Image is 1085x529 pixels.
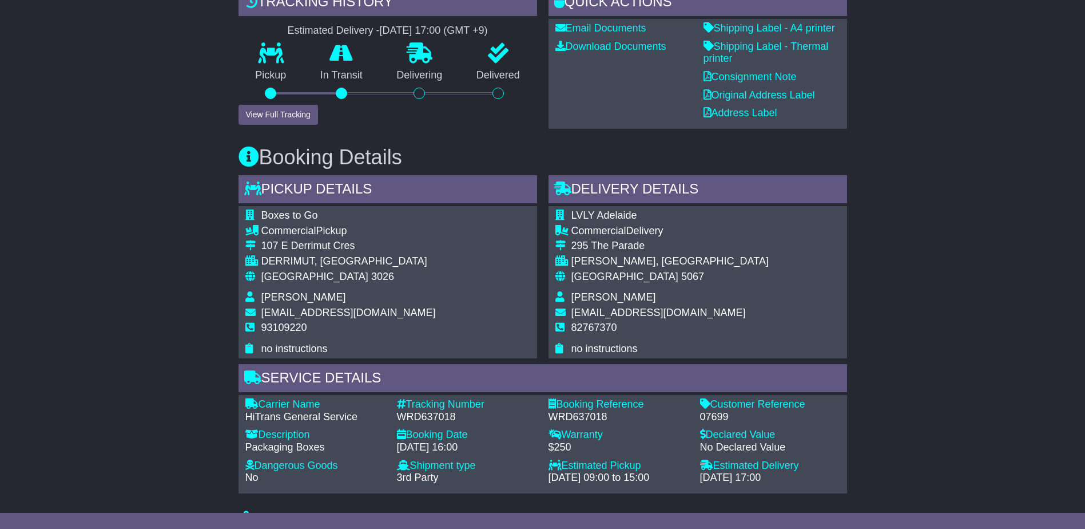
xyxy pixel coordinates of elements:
[261,225,316,236] span: Commercial
[397,460,537,472] div: Shipment type
[571,322,617,333] span: 82767370
[700,411,840,424] div: 07699
[571,307,746,318] span: [EMAIL_ADDRESS][DOMAIN_NAME]
[549,429,689,441] div: Warranty
[397,441,537,454] div: [DATE] 16:00
[239,175,537,206] div: Pickup Details
[549,411,689,424] div: WRD637018
[571,271,678,282] span: [GEOGRAPHIC_DATA]
[239,364,847,395] div: Service Details
[700,429,840,441] div: Declared Value
[549,472,689,484] div: [DATE] 09:00 to 15:00
[261,255,436,268] div: DERRIMUT, [GEOGRAPHIC_DATA]
[245,441,385,454] div: Packaging Boxes
[397,398,537,411] div: Tracking Number
[261,343,328,354] span: no instructions
[571,291,656,303] span: [PERSON_NAME]
[704,107,777,119] a: Address Label
[571,210,637,221] span: LVLY Adelaide
[700,472,840,484] div: [DATE] 17:00
[397,411,537,424] div: WRD637018
[261,225,436,238] div: Pickup
[239,25,537,37] div: Estimated Delivery -
[245,472,259,483] span: No
[371,271,394,282] span: 3026
[261,322,307,333] span: 93109220
[571,225,769,238] div: Delivery
[571,343,638,354] span: no instructions
[704,41,829,65] a: Shipping Label - Thermal printer
[700,460,840,472] div: Estimated Delivery
[555,41,666,52] a: Download Documents
[397,472,439,483] span: 3rd Party
[549,175,847,206] div: Delivery Details
[380,25,488,37] div: [DATE] 17:00 (GMT +9)
[380,69,460,82] p: Delivering
[549,460,689,472] div: Estimated Pickup
[555,22,646,34] a: Email Documents
[704,71,797,82] a: Consignment Note
[459,69,537,82] p: Delivered
[245,429,385,441] div: Description
[700,441,840,454] div: No Declared Value
[239,146,847,169] h3: Booking Details
[549,441,689,454] div: $250
[303,69,380,82] p: In Transit
[245,398,385,411] div: Carrier Name
[239,105,318,125] button: View Full Tracking
[245,411,385,424] div: HiTrans General Service
[261,307,436,318] span: [EMAIL_ADDRESS][DOMAIN_NAME]
[681,271,704,282] span: 5067
[239,69,304,82] p: Pickup
[549,398,689,411] div: Booking Reference
[704,22,835,34] a: Shipping Label - A4 printer
[397,429,537,441] div: Booking Date
[571,240,769,252] div: 295 The Parade
[571,225,626,236] span: Commercial
[261,240,436,252] div: 107 E Derrimut Cres
[261,271,368,282] span: [GEOGRAPHIC_DATA]
[245,460,385,472] div: Dangerous Goods
[704,89,815,101] a: Original Address Label
[261,210,318,221] span: Boxes to Go
[261,291,346,303] span: [PERSON_NAME]
[700,398,840,411] div: Customer Reference
[571,255,769,268] div: [PERSON_NAME], [GEOGRAPHIC_DATA]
